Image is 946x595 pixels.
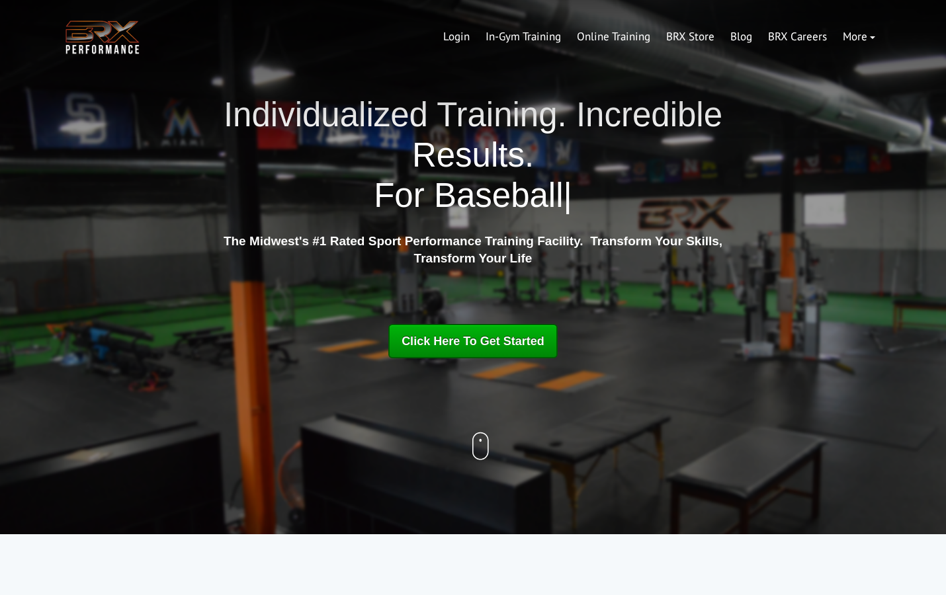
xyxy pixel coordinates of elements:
[564,177,572,214] span: |
[478,21,569,53] a: In-Gym Training
[658,21,722,53] a: BRX Store
[435,21,883,53] div: Navigation Menu
[218,95,728,216] h1: Individualized Training. Incredible Results.
[224,234,722,266] strong: The Midwest's #1 Rated Sport Performance Training Facility. Transform Your Skills, Transform Your...
[435,21,478,53] a: Login
[722,21,760,53] a: Blog
[402,335,544,348] span: Click Here To Get Started
[760,21,835,53] a: BRX Careers
[63,17,142,58] img: BRX Transparent Logo-2
[835,21,883,53] a: More
[374,177,563,214] span: For Baseball
[388,324,558,358] a: Click Here To Get Started
[569,21,658,53] a: Online Training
